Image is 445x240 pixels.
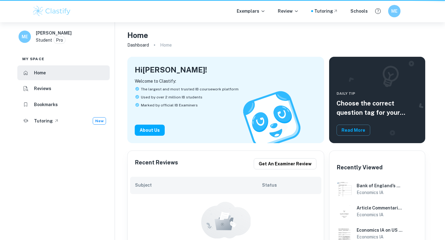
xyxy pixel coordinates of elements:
h6: Recent Reviews [135,158,178,169]
a: Dashboard [127,41,149,49]
a: Bookmarks [17,97,110,112]
a: Tutoring [314,8,338,14]
h6: Tutoring [34,118,53,124]
p: Exemplars [237,8,265,14]
img: Economics IA example thumbnail: Bank of England’s Monetary Policy Follow [337,182,352,197]
p: Student [36,37,52,43]
p: Pro [56,37,63,43]
h6: ME [391,8,398,14]
p: Welcome to Clastify: [135,78,317,85]
h6: Status [262,182,316,188]
h6: Bank of England’s Monetary Policy Following Brexit (Macro) [357,182,404,189]
h6: Article Commentaries for Micro, Macro & Global Economics: Micro (Carbon Tax Phase 1 extended to e... [357,205,404,211]
h5: Choose the correct question tag for your coursework [337,99,418,117]
h4: Home [127,30,148,41]
button: About Us [135,125,165,136]
button: ME [388,5,400,17]
a: Home [17,65,110,80]
button: Read More [337,125,370,136]
h6: Reviews [34,85,51,92]
a: Schools [350,8,368,14]
a: TutoringNew [17,113,110,129]
h6: Home [34,69,46,76]
h6: Bookmarks [34,101,58,108]
span: My space [22,56,44,62]
p: Review [278,8,299,14]
p: Home [160,42,172,48]
span: Daily Tip [337,91,418,96]
h6: Economics IA [357,189,404,196]
span: Used by over 2 million IB students [141,94,202,100]
a: Economics IA example thumbnail: Article Commentaries for Micro, Macro & Article Commentaries for ... [334,201,420,221]
button: Help and Feedback [373,6,383,16]
h6: [PERSON_NAME] [36,30,72,36]
h6: ME [21,33,28,40]
h6: Economics IA on US taxation to reduce inflation (Macroeconomics) [357,227,404,234]
span: Marked by official IB Examiners [141,102,198,108]
span: The largest and most trusted IB coursework platform [141,86,239,92]
h6: Recently Viewed [337,163,383,172]
img: Clastify logo [32,5,71,17]
h6: Economics IA [357,211,404,218]
span: New [93,118,106,124]
h6: Subject [135,182,262,188]
button: Get an examiner review [254,158,316,169]
a: Economics IA example thumbnail: Bank of England’s Monetary Policy FollowBank of England’s Monetar... [334,179,420,199]
h4: Hi [PERSON_NAME] ! [135,64,207,75]
img: Economics IA example thumbnail: Article Commentaries for Micro, Macro & [337,204,352,219]
a: Reviews [17,81,110,96]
